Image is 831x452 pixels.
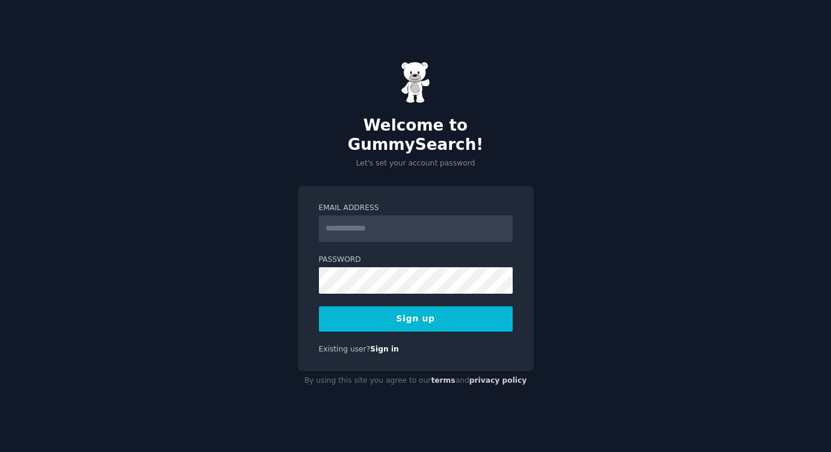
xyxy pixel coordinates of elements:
div: By using this site you agree to our and [298,371,534,391]
p: Let's set your account password [298,158,534,169]
a: terms [431,376,455,385]
a: privacy policy [469,376,527,385]
a: Sign in [370,345,399,353]
span: Existing user? [319,345,371,353]
img: Gummy Bear [401,61,431,104]
h2: Welcome to GummySearch! [298,116,534,154]
label: Password [319,255,513,265]
label: Email Address [319,203,513,214]
button: Sign up [319,306,513,332]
